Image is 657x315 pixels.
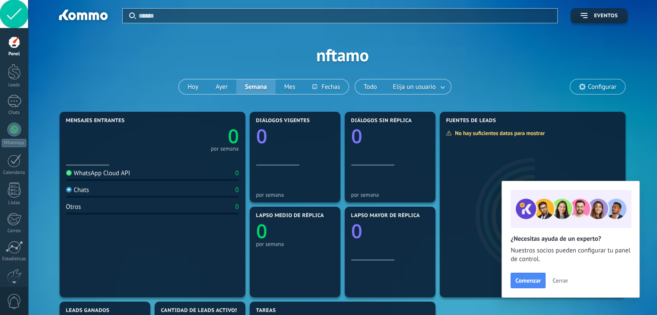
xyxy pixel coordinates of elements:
text: 0 [351,218,362,244]
div: Listas [2,200,27,206]
div: por semana [211,147,239,151]
div: Leads [2,82,27,88]
button: Cerrar [549,274,572,287]
button: Todo [355,79,386,94]
span: Leads ganados [66,308,110,314]
text: 0 [256,218,267,244]
button: Semana [236,79,276,94]
div: Correo [2,228,27,234]
span: Nuestros socios pueden configurar tu panel de control. [511,246,631,264]
span: Elija un usuario [391,81,438,93]
span: Diálogos sin réplica [351,118,412,124]
text: 0 [256,123,267,149]
span: Comenzar [515,277,541,283]
div: 0 [235,169,239,177]
button: Comenzar [511,273,546,288]
div: por semana [256,192,334,198]
div: Panel [2,51,27,57]
span: Mensajes entrantes [66,118,125,124]
div: por semana [256,241,334,247]
img: WhatsApp Cloud API [66,170,72,176]
span: Configurar [588,83,616,91]
span: Diálogos vigentes [256,118,310,124]
button: Elija un usuario [386,79,451,94]
span: Fuentes de leads [446,118,496,124]
div: Otros [66,203,81,211]
button: Hoy [179,79,207,94]
span: Lapso medio de réplica [256,213,324,219]
button: Eventos [571,8,628,23]
div: No hay suficientes datos para mostrar [446,129,551,137]
button: Mes [276,79,304,94]
span: Lapso mayor de réplica [351,213,420,219]
div: Calendario [2,170,27,176]
div: Chats [2,110,27,116]
img: Chats [66,187,72,192]
div: WhatsApp [2,139,26,147]
div: 0 [235,203,239,211]
span: Tareas [256,308,276,314]
div: WhatsApp Cloud API [66,169,130,177]
text: 0 [351,123,362,149]
span: Cantidad de leads activos [161,308,238,314]
button: Fechas [304,79,348,94]
a: 0 [152,123,239,149]
text: 0 [228,123,239,149]
div: por semana [351,192,429,198]
div: Chats [66,186,89,194]
span: Cerrar [552,277,568,283]
div: 0 [235,186,239,194]
h2: ¿Necesitas ayuda de un experto? [511,235,631,243]
div: Estadísticas [2,256,27,262]
button: Ayer [207,79,236,94]
span: Eventos [594,13,618,19]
